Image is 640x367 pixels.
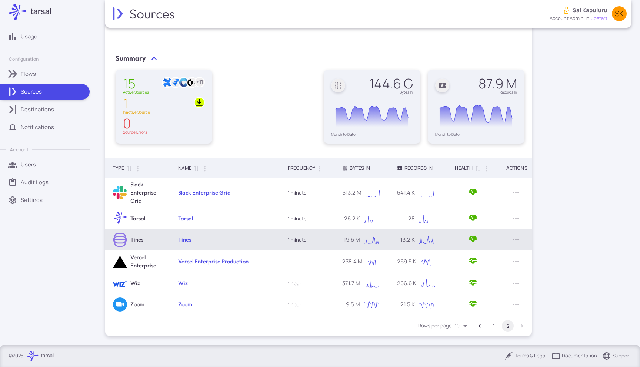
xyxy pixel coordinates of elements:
[163,78,172,87] img: Atlassian Confluence Forge
[435,132,517,136] div: Month to Date
[123,130,147,134] div: Source Errors
[196,78,203,85] text: + 11
[455,164,473,172] div: Health
[418,254,439,269] svg: Interactive chart
[178,301,192,308] a: Zoom
[113,233,127,247] img: Tines
[10,147,28,153] p: Account
[178,215,193,222] a: Tarsal
[480,163,492,175] button: Column Actions
[506,164,527,172] div: Actions
[280,229,335,250] td: 1 minute
[123,117,147,130] div: 0
[171,78,180,87] img: Atlassian Jira Forge
[331,132,413,136] div: Month to Date
[416,297,439,312] div: Chart. Highcharts interactive chart.
[199,163,211,175] button: Column Actions
[510,277,522,289] button: Row Actions
[342,236,360,244] p: 19.6 M
[113,212,127,226] img: Tarsal
[342,257,363,266] p: 238.4 M
[474,320,486,332] button: Go to previous page
[361,232,384,247] div: Chart. Highcharts interactive chart.
[21,178,49,186] p: Audit Logs
[361,297,384,312] div: Chart. Highcharts interactive chart.
[280,178,335,208] td: 1 minute
[362,276,384,291] svg: Interactive chart
[9,56,39,62] p: Configuration
[130,236,143,244] h6: Tines
[416,185,439,200] div: Chart. Highcharts interactive chart.
[602,351,631,360] a: Support
[551,351,597,360] a: Documentation
[418,276,439,291] div: Chart. Highcharts interactive chart.
[130,181,166,205] h6: Slack Enterprise Grid
[510,256,522,267] button: Row Actions
[479,77,517,90] div: 87.9 M
[179,78,188,87] img: Clumio
[21,123,54,131] p: Notifications
[545,3,631,25] button: Sai Kapuluruaccount admininupstartSK
[124,165,133,171] span: Sort by Type ascending
[510,213,522,225] button: Row Actions
[361,211,384,226] svg: Interactive chart
[363,185,384,200] div: Chart. Highcharts interactive chart.
[130,279,140,287] h6: Wiz
[397,257,416,266] p: 269.5 K
[435,98,517,132] svg: Interactive chart
[123,90,149,94] div: Active Sources
[416,232,439,247] div: Chart. Highcharts interactive chart.
[113,164,124,172] div: Type
[113,276,127,290] img: Wiz
[397,236,415,244] p: 13.2 K
[130,215,145,223] h6: Tarsal
[280,208,335,229] td: 1 minute
[280,273,335,294] td: 1 hour
[591,15,607,22] span: upstart
[416,211,439,226] svg: Interactive chart
[469,278,477,289] span: Active
[573,6,607,14] p: Sai Kapuluru
[178,236,191,243] a: Tines
[488,320,500,332] button: Go to page 1
[615,10,624,17] span: SK
[342,189,361,197] p: 613.2 M
[504,351,546,360] a: Terms & Legal
[187,78,196,87] img: Cortex XSOAR
[331,98,413,132] svg: Interactive chart
[123,97,150,110] div: 1
[116,53,146,64] span: Summary
[132,163,144,175] button: Column Actions
[363,185,384,200] svg: Interactive chart
[416,232,439,247] svg: Interactive chart
[280,294,335,315] td: 1 hour
[469,235,477,245] span: Active
[113,255,127,269] img: Vercel Enterprise
[550,15,584,22] div: account admin
[129,6,176,21] h2: Sources
[361,297,384,312] svg: Interactive chart
[418,322,452,329] label: Rows per page
[510,187,522,199] button: Row Actions
[510,234,522,246] button: Row Actions
[113,297,127,312] img: Zoom
[288,164,316,172] div: Frequency
[123,110,150,114] div: Inactive Source
[195,98,204,107] img: Docusign
[416,211,439,226] div: Chart. Highcharts interactive chart.
[130,253,166,270] h6: Vercel Enterprise
[502,320,514,332] button: page 2
[21,105,54,114] p: Destinations
[397,189,415,197] p: 541.4 K
[178,189,231,196] a: Slack Enterprise Grid
[116,53,158,64] button: Summary
[21,88,42,96] p: Sources
[473,165,482,171] span: Sort by Health ascending
[397,164,433,172] div: Records In
[435,98,517,132] div: Chart. Highcharts interactive chart.
[469,299,477,310] span: Active
[342,164,370,172] div: Bytes In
